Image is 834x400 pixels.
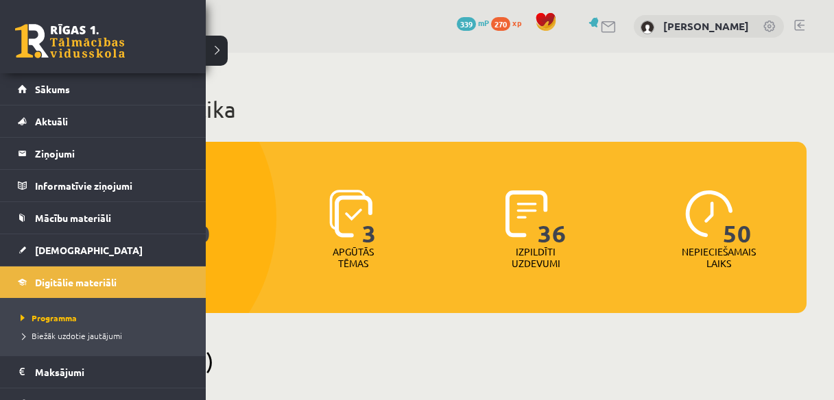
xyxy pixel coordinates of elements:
[362,190,377,246] span: 3
[18,202,189,234] a: Mācību materiāli
[18,170,189,201] a: Informatīvie ziņojumi
[329,190,372,238] img: icon-learned-topics-4a711ccc23c960034f471b6e78daf4a3bad4a20eaf4de84257b87e66633f6470.svg
[682,246,756,269] p: Nepieciešamais laiks
[18,234,189,266] a: [DEMOGRAPHIC_DATA]
[491,17,528,28] a: 270 xp
[35,212,111,224] span: Mācību materiāli
[35,244,143,256] span: [DEMOGRAPHIC_DATA]
[478,17,489,28] span: mP
[457,17,489,28] a: 339 mP
[18,73,189,105] a: Sākums
[505,190,548,238] img: icon-completed-tasks-ad58ae20a441b2904462921112bc710f1caf180af7a3daa7317a5a94f2d26646.svg
[17,330,122,341] span: Biežāk uzdotie jautājumi
[17,312,77,323] span: Programma
[35,356,189,388] legend: Maksājumi
[35,170,189,201] legend: Informatīvie ziņojumi
[663,19,749,33] a: [PERSON_NAME]
[491,17,510,31] span: 270
[17,329,192,342] a: Biežāk uzdotie jautājumi
[457,17,476,31] span: 339
[18,105,189,137] a: Aktuāli
[538,190,567,246] span: 36
[17,312,192,324] a: Programma
[35,83,70,95] span: Sākums
[82,347,807,374] h2: Pieejamie (0)
[641,21,654,34] img: Marta Šarķe
[18,266,189,298] a: Digitālie materiāli
[326,246,380,269] p: Apgūtās tēmas
[18,356,189,388] a: Maksājumi
[35,276,117,288] span: Digitālie materiāli
[35,138,189,169] legend: Ziņojumi
[685,190,733,238] img: icon-clock-7be60019b62300814b6bd22b8e044499b485619524d84068768e800edab66f18.svg
[512,17,521,28] span: xp
[18,138,189,169] a: Ziņojumi
[15,24,125,58] a: Rīgas 1. Tālmācības vidusskola
[35,115,68,127] span: Aktuāli
[723,190,752,246] span: 50
[509,246,562,269] p: Izpildīti uzdevumi
[82,96,807,123] h1: Mana statistika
